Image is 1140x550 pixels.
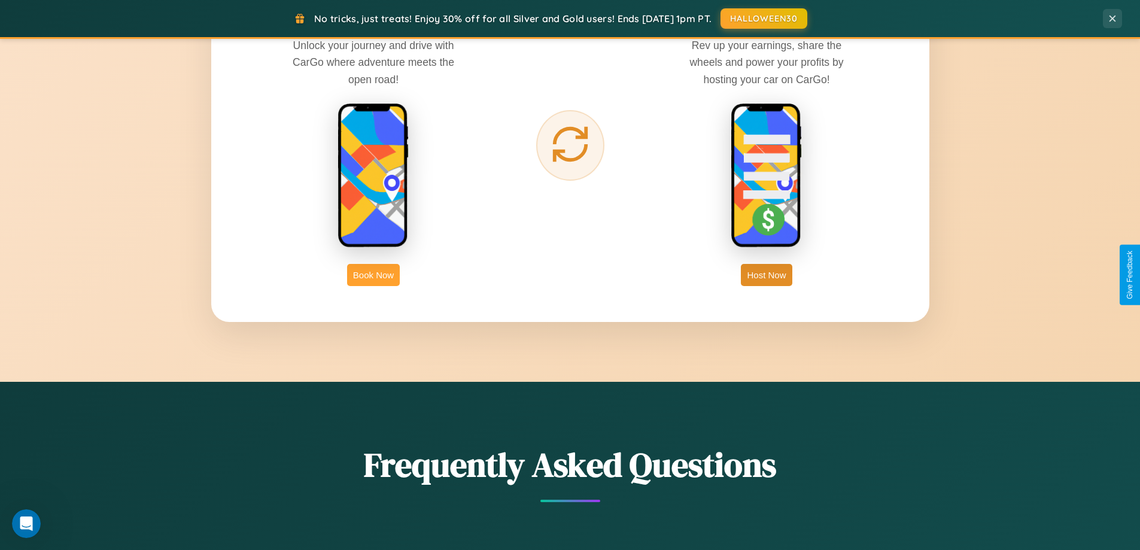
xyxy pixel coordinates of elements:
button: Book Now [347,264,400,286]
h2: Frequently Asked Questions [211,442,929,488]
div: Give Feedback [1126,251,1134,299]
iframe: Intercom live chat [12,509,41,538]
img: host phone [731,103,802,249]
span: No tricks, just treats! Enjoy 30% off for all Silver and Gold users! Ends [DATE] 1pm PT. [314,13,712,25]
img: rent phone [338,103,409,249]
p: Rev up your earnings, share the wheels and power your profits by hosting your car on CarGo! [677,37,856,87]
p: Unlock your journey and drive with CarGo where adventure meets the open road! [284,37,463,87]
button: HALLOWEEN30 [721,8,807,29]
button: Host Now [741,264,792,286]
